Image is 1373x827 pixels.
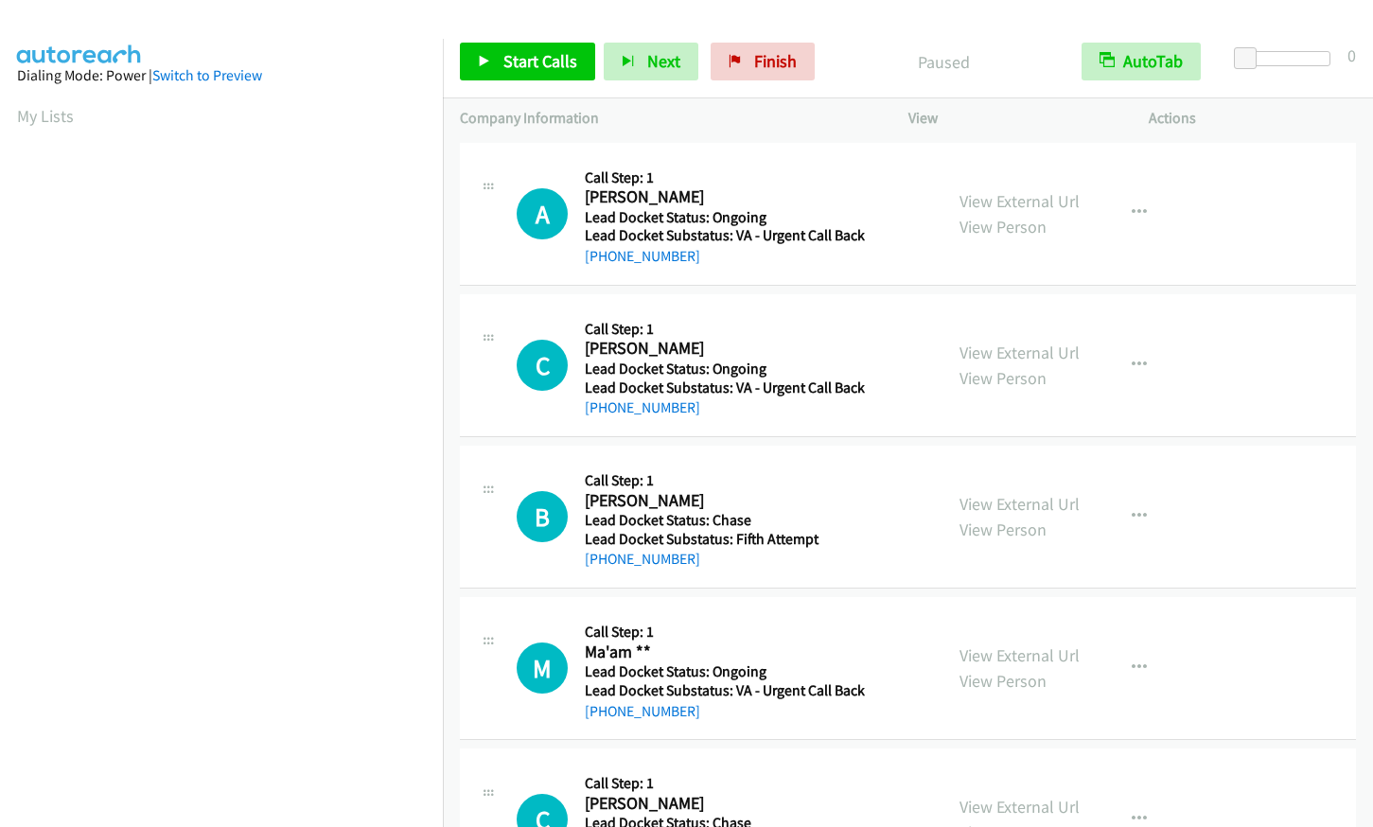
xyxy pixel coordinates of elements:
a: Switch to Preview [152,66,262,84]
a: [PHONE_NUMBER] [585,398,700,416]
a: [PHONE_NUMBER] [585,550,700,568]
a: View Person [959,519,1047,540]
h2: [PERSON_NAME] [585,338,861,360]
h5: Lead Docket Status: Chase [585,511,861,530]
div: 0 [1347,43,1356,68]
div: The call is yet to be attempted [517,188,568,239]
div: Delay between calls (in seconds) [1243,51,1330,66]
h5: Call Step: 1 [585,471,861,490]
h2: [PERSON_NAME] [585,186,861,208]
p: Actions [1149,107,1356,130]
button: Next [604,43,698,80]
div: The call is yet to be attempted [517,642,568,694]
a: View Person [959,216,1047,238]
span: Start Calls [503,50,577,72]
div: The call is yet to be attempted [517,340,568,391]
a: View Person [959,670,1047,692]
a: View External Url [959,493,1080,515]
h5: Lead Docket Status: Ongoing [585,208,865,227]
a: My Lists [17,105,74,127]
div: Dialing Mode: Power | [17,64,426,87]
h5: Call Step: 1 [585,774,861,793]
div: The call is yet to be attempted [517,491,568,542]
h5: Lead Docket Substatus: VA - Urgent Call Back [585,681,865,700]
a: View External Url [959,342,1080,363]
h1: B [517,491,568,542]
a: View External Url [959,796,1080,818]
span: Next [647,50,680,72]
p: Company Information [460,107,874,130]
a: [PHONE_NUMBER] [585,247,700,265]
h5: Call Step: 1 [585,168,865,187]
h1: C [517,340,568,391]
button: AutoTab [1082,43,1201,80]
span: Finish [754,50,797,72]
a: [PHONE_NUMBER] [585,702,700,720]
h1: A [517,188,568,239]
h5: Lead Docket Status: Ongoing [585,360,865,378]
p: Paused [840,49,1047,75]
a: Start Calls [460,43,595,80]
a: View External Url [959,644,1080,666]
h5: Call Step: 1 [585,320,865,339]
a: Finish [711,43,815,80]
h5: Call Step: 1 [585,623,865,642]
h5: Lead Docket Substatus: Fifth Attempt [585,530,861,549]
h5: Lead Docket Substatus: VA - Urgent Call Back [585,226,865,245]
iframe: Resource Center [1318,338,1373,488]
a: View Person [959,367,1047,389]
h2: [PERSON_NAME] [585,490,861,512]
p: View [908,107,1116,130]
h1: M [517,642,568,694]
h5: Lead Docket Substatus: VA - Urgent Call Back [585,378,865,397]
h2: [PERSON_NAME] [585,793,861,815]
h5: Lead Docket Status: Ongoing [585,662,865,681]
a: View External Url [959,190,1080,212]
